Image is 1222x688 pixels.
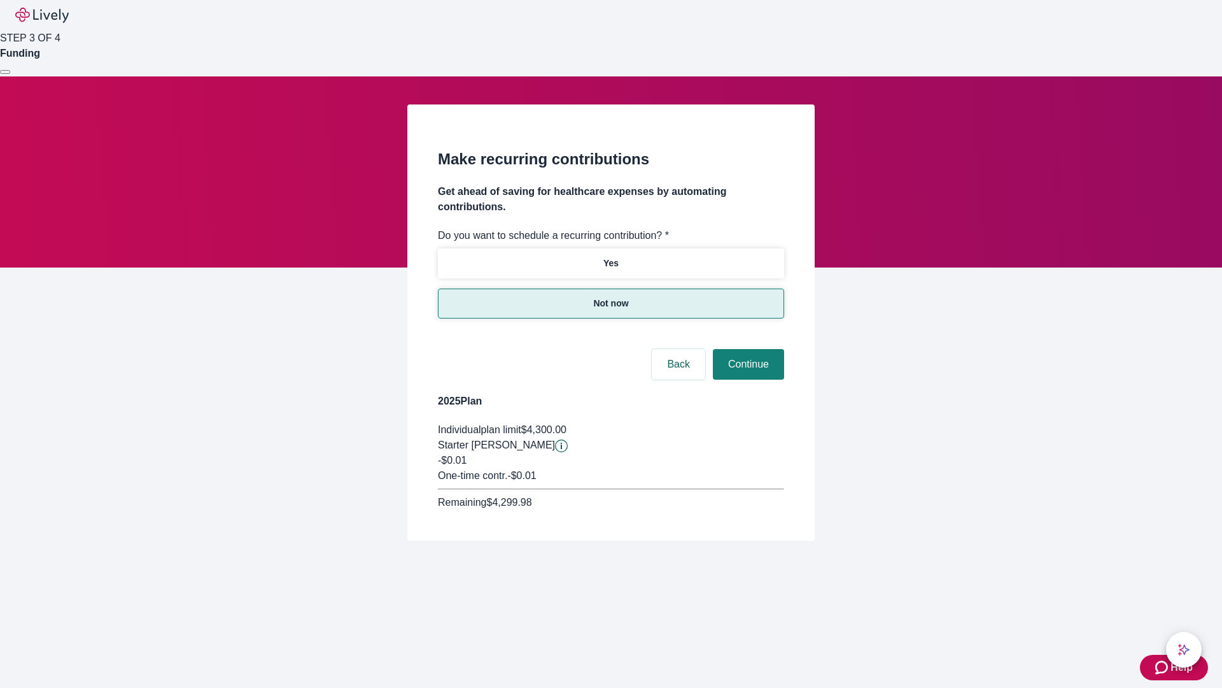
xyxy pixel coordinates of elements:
[438,148,784,171] h2: Make recurring contributions
[438,394,784,409] h4: 2025 Plan
[438,424,521,435] span: Individual plan limit
[1177,643,1190,656] svg: Lively AI Assistant
[555,440,568,452] svg: Starter penny details
[555,440,568,452] button: Lively will contribute $0.01 to establish your account
[1155,660,1170,675] svg: Zendesk support icon
[1140,655,1208,680] button: Zendesk support iconHelp
[486,497,531,508] span: $4,299.98
[1166,632,1202,668] button: chat
[713,349,784,380] button: Continue
[438,184,784,215] h4: Get ahead of saving for healthcare expenses by automating contributions.
[438,455,467,466] span: -$0.01
[438,470,507,481] span: One-time contr.
[593,297,628,310] p: Not now
[521,424,566,435] span: $4,300.00
[603,257,619,270] p: Yes
[438,440,555,450] span: Starter [PERSON_NAME]
[15,8,69,23] img: Lively
[438,289,784,319] button: Not now
[652,349,705,380] button: Back
[507,470,536,481] span: - $0.01
[1170,660,1193,675] span: Help
[438,248,784,278] button: Yes
[438,497,486,508] span: Remaining
[438,228,669,243] label: Do you want to schedule a recurring contribution? *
